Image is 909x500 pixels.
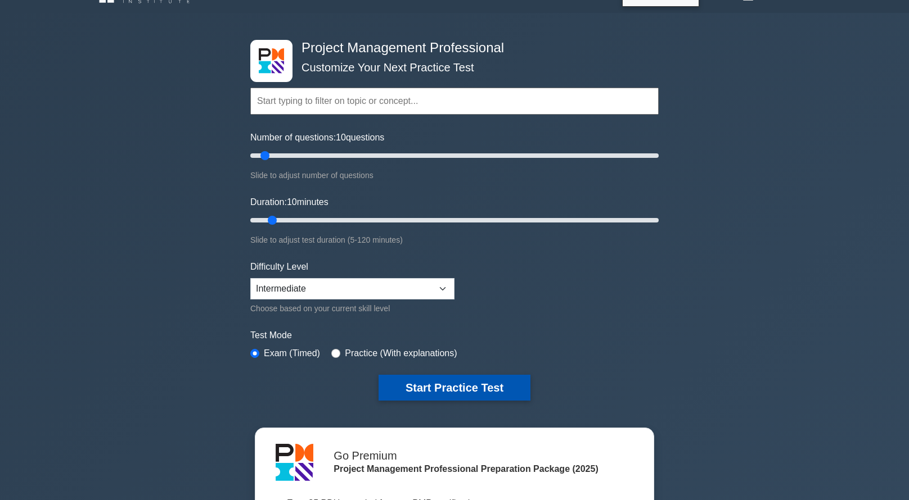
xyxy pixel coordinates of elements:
h4: Project Management Professional [297,40,604,56]
button: Start Practice Test [379,375,530,401]
label: Practice (With explanations) [345,347,457,360]
span: 10 [336,133,346,142]
label: Difficulty Level [250,260,308,274]
input: Start typing to filter on topic or concept... [250,88,659,115]
label: Number of questions: questions [250,131,384,144]
label: Duration: minutes [250,196,328,209]
div: Choose based on your current skill level [250,302,454,315]
div: Slide to adjust number of questions [250,169,659,182]
span: 10 [287,197,297,207]
div: Slide to adjust test duration (5-120 minutes) [250,233,659,247]
label: Exam (Timed) [264,347,320,360]
label: Test Mode [250,329,659,342]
